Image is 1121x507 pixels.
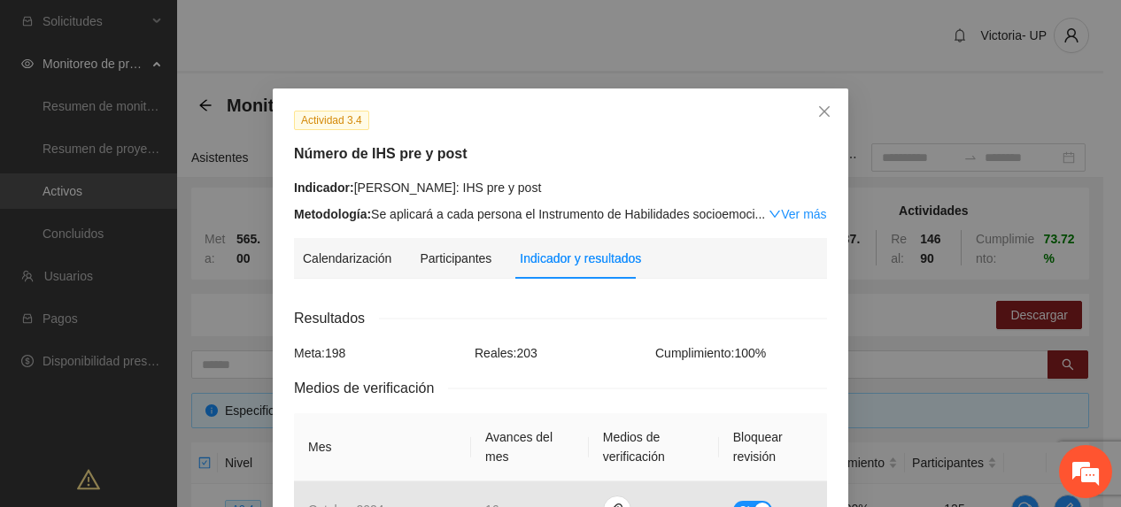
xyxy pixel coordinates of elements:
button: Close [800,88,848,136]
span: Actividad 3.4 [294,111,369,130]
th: Medios de verificación [589,413,719,481]
th: Bloquear revisión [719,413,827,481]
div: Se aplicará a cada persona el Instrumento de Habilidades socioemoci [294,204,827,224]
strong: Metodología: [294,207,371,221]
div: Cumplimiento: 100 % [651,343,831,363]
span: Reales: 203 [475,346,537,360]
span: Medios de verificación [294,377,448,399]
div: Meta: 198 [290,343,470,363]
div: Participantes [420,249,491,268]
div: Calendarización [303,249,391,268]
span: close [817,104,831,119]
a: Expand [769,207,826,221]
span: Resultados [294,307,379,329]
span: down [769,208,781,220]
th: Avances del mes [471,413,589,481]
h5: Número de IHS pre y post [294,143,827,165]
strong: Indicador: [294,181,354,195]
th: Mes [294,413,471,481]
div: [PERSON_NAME]: IHS pre y post [294,178,827,197]
span: ... [755,207,766,221]
div: Indicador y resultados [520,249,641,268]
